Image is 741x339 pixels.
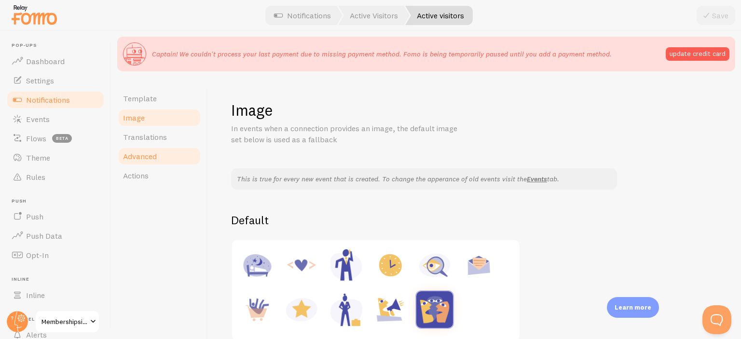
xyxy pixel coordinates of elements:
h1: Image [231,100,718,120]
img: Rating [283,291,320,328]
button: update credit card [666,47,729,61]
span: Translations [123,132,167,142]
a: Actions [117,166,202,185]
a: Push [6,207,105,226]
span: Image [123,113,145,122]
a: Notifications [6,90,105,109]
span: Push Data [26,231,62,241]
img: Appointment [372,247,409,284]
img: fomo-relay-logo-orange.svg [10,2,58,27]
h2: Default [231,213,718,228]
a: Template [117,89,202,108]
p: Learn more [615,303,651,312]
img: Custom [416,291,453,328]
a: Translations [117,127,202,147]
img: Male Executive [328,247,364,284]
span: Flows [26,134,46,143]
span: Inline [12,276,105,283]
a: Inline [6,285,105,305]
a: Dashboard [6,52,105,71]
p: This is true for every new event that is created. To change the apperance of old events visit the... [237,174,611,184]
a: Events [6,109,105,129]
img: Accommodation [239,247,275,284]
span: Template [123,94,157,103]
span: Events [26,114,50,124]
span: Actions [123,171,149,180]
a: Flows beta [6,129,105,148]
img: Code [283,247,320,284]
span: Rules [26,172,45,182]
iframe: Help Scout Beacon - Open [702,305,731,334]
a: Rules [6,167,105,187]
a: Image [117,108,202,127]
span: Push [26,212,43,221]
a: Opt-In [6,245,105,265]
span: Notifications [26,95,70,105]
img: Purchase [239,291,275,328]
p: In events when a connection provides an image, the default image set below is used as a fallback [231,123,463,145]
span: Settings [26,76,54,85]
span: Pop-ups [12,42,105,49]
span: beta [52,134,72,143]
span: Dashboard [26,56,65,66]
span: Opt-In [26,250,49,260]
span: Membershipsitechallenge (finaltest) [41,316,87,327]
span: Advanced [123,151,157,161]
p: Captain! We couldn't process your last payment due to missing payment method. Fomo is being tempo... [152,49,612,59]
a: Push Data [6,226,105,245]
a: Events [527,175,547,183]
img: Female Executive [328,291,364,328]
div: Learn more [607,297,659,318]
span: Inline [26,290,45,300]
a: Theme [6,148,105,167]
img: Shoutout [372,291,409,328]
span: Theme [26,153,50,163]
a: Membershipsitechallenge (finaltest) [35,310,100,333]
img: Inquiry [416,247,453,284]
a: Advanced [117,147,202,166]
a: Settings [6,71,105,90]
span: Push [12,198,105,204]
img: Newsletter [461,247,497,284]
